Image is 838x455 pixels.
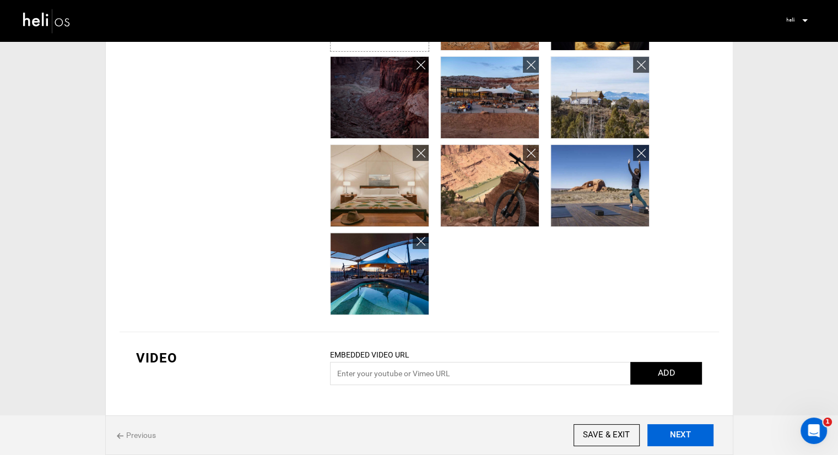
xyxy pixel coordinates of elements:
[551,57,649,138] img: ae797368-92e2-43d9-901b-ad8c05c9e8dc_9089_4a5774eda2c78dec1b8d404158a8d0cc_pkg_cgl.jpg
[801,418,827,444] iframe: Intercom live chat
[22,6,72,35] img: heli-logo
[331,233,429,315] img: 9f0d4b10-6a17-48a8-be17-a5e7bdcc1007_9089_e32c49dc76c89ccce14938f0d8ff2994_pkg_cgl.jpg
[633,145,649,161] a: Remove
[441,57,539,138] img: 0c512c05-ff17-4091-afc4-c5f32a5edef8_9089_73581c1aa42d7e6803f0fc5384b533f3_pkg_cgl.jpg
[441,145,539,226] img: 86d02fca-a181-4437-be31-da76110f86d9_9089_c670c0c58ea75a7eb2c797eb86192bf2_pkg_cgl.jpeg
[136,349,314,367] div: VIDEO
[331,57,429,138] img: 2dc5de7d-a276-4d9b-99a7-c12bf0de51b2_9089_8942a8b11dfa38dcb5a7808f7d1fd201_pkg_cgl.jpg
[117,430,156,441] span: Previous
[633,57,649,73] a: Remove
[331,145,429,226] img: edf8c1e3-8ea6-4152-bb45-adf9aab4ac85_9089_0eb4b7004e491ab9372129d8fe5c4448_pkg_cgl.jpg
[330,349,409,360] label: Embedded Video URL
[574,424,640,446] input: SAVE & EXIT
[413,57,429,73] a: Remove
[523,145,539,161] a: Remove
[413,145,429,161] a: Remove
[782,12,798,28] img: 7b8205e9328a03c7eaaacec4a25d2b25.jpeg
[551,145,649,226] img: 968426a2-9d8a-4de6-a8cf-946e26a3a51a_9089_9e63a649bc21afccddec09f9e0d532af_pkg_cgl.jpg
[823,418,832,426] span: 1
[413,233,429,249] a: Remove
[630,362,702,384] button: ADD
[330,362,702,385] input: Enter your youtube or Vimeo URL
[523,57,539,73] a: Remove
[117,433,123,439] img: back%20icon.svg
[647,424,713,446] button: NEXT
